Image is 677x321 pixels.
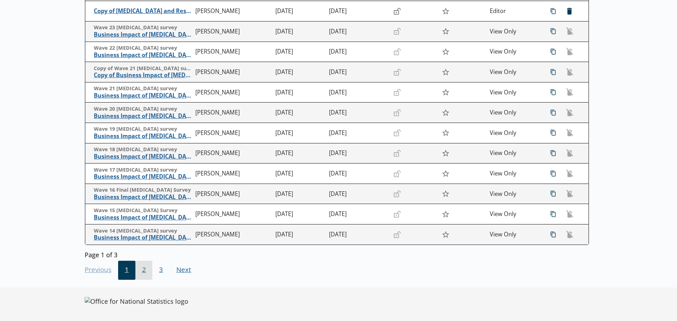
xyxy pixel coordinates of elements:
td: [PERSON_NAME] [193,123,273,143]
button: Next [170,261,198,280]
td: [DATE] [273,21,326,42]
span: Business Impact of [MEDICAL_DATA] ([MEDICAL_DATA]) Survey [94,153,192,160]
td: [DATE] [273,103,326,123]
div: Page 1 of 3 [85,248,589,259]
span: Business Impact of [MEDICAL_DATA] ([MEDICAL_DATA]) Survey [94,173,192,180]
td: View Only [487,204,541,224]
span: Wave 23 [MEDICAL_DATA] survey [94,24,192,31]
span: Wave 16 Final [MEDICAL_DATA] Survey [94,187,192,193]
span: Business Impact of [MEDICAL_DATA] ([MEDICAL_DATA]) Survey [94,234,192,241]
td: [DATE] [273,1,326,21]
button: Star [438,45,453,58]
td: [DATE] [326,204,385,224]
span: Business Impact of [MEDICAL_DATA] ([MEDICAL_DATA]) Survey [94,112,192,120]
td: [DATE] [273,123,326,143]
td: View Only [487,42,541,62]
button: Star [438,106,453,119]
button: 1 [118,261,135,280]
td: [DATE] [326,184,385,204]
button: Star [438,228,453,241]
span: Business Impact of [MEDICAL_DATA] ([MEDICAL_DATA]) Survey [94,132,192,140]
td: [DATE] [326,21,385,42]
td: [DATE] [326,62,385,82]
span: Copy of [MEDICAL_DATA] and Respiratory Infections Survey [94,7,192,15]
span: Wave 14 [MEDICAL_DATA] survey [94,228,192,234]
td: [PERSON_NAME] [193,184,273,204]
td: View Only [487,184,541,204]
td: View Only [487,224,541,245]
button: Star [438,147,453,160]
span: Business Impact of [MEDICAL_DATA] ([MEDICAL_DATA]) Survey [94,193,192,201]
td: [DATE] [326,123,385,143]
button: Star [438,187,453,200]
span: Business Impact of [MEDICAL_DATA] ([MEDICAL_DATA]) Survey [94,31,192,38]
td: [DATE] [273,204,326,224]
button: Star [438,5,453,18]
td: [PERSON_NAME] [193,143,273,163]
span: Wave 22 [MEDICAL_DATA] survey [94,45,192,51]
td: [PERSON_NAME] [193,204,273,224]
button: Star [438,167,453,180]
td: [DATE] [326,103,385,123]
td: View Only [487,82,541,103]
span: Wave 17 [MEDICAL_DATA] survey [94,167,192,173]
button: Star [438,65,453,79]
span: Wave 20 [MEDICAL_DATA] survey [94,106,192,112]
td: View Only [487,62,541,82]
td: [DATE] [326,1,385,21]
td: [PERSON_NAME] [193,163,273,184]
td: [DATE] [273,82,326,103]
span: Business Impact of [MEDICAL_DATA] ([MEDICAL_DATA]) Survey [94,51,192,59]
td: [PERSON_NAME] [193,103,273,123]
span: Copy of Business Impact of [MEDICAL_DATA] ([MEDICAL_DATA]) Survey [94,72,192,79]
td: [DATE] [326,163,385,184]
td: [PERSON_NAME] [193,42,273,62]
td: [DATE] [273,163,326,184]
button: Star [438,126,453,140]
span: Copy of Wave 21 [MEDICAL_DATA] survey [94,65,192,72]
td: [DATE] [273,62,326,82]
td: [DATE] [326,42,385,62]
td: View Only [487,143,541,163]
img: Office for National Statistics logo [85,297,188,305]
td: View Only [487,123,541,143]
button: Star [438,86,453,99]
button: Lock [390,5,404,17]
td: View Only [487,21,541,42]
button: Star [438,208,453,221]
td: [PERSON_NAME] [193,21,273,42]
button: Star [438,25,453,38]
span: Business Impact of [MEDICAL_DATA] ([MEDICAL_DATA]) Survey [94,92,192,99]
span: Business Impact of [MEDICAL_DATA] ([MEDICAL_DATA]) Survey [94,214,192,221]
td: [DATE] [273,143,326,163]
td: [DATE] [326,224,385,245]
td: View Only [487,163,541,184]
td: [PERSON_NAME] [193,62,273,82]
td: [PERSON_NAME] [193,82,273,103]
span: Wave 19 [MEDICAL_DATA] survey [94,126,192,132]
button: 2 [135,261,153,280]
td: [DATE] [273,224,326,245]
td: [DATE] [273,184,326,204]
span: Wave 21 [MEDICAL_DATA] survey [94,85,192,92]
span: Wave 18 [MEDICAL_DATA] survey [94,146,192,153]
td: [PERSON_NAME] [193,1,273,21]
td: [DATE] [326,82,385,103]
td: [DATE] [326,143,385,163]
td: [DATE] [273,42,326,62]
button: 3 [152,261,170,280]
td: View Only [487,103,541,123]
td: [PERSON_NAME] [193,224,273,245]
span: Wave 15 [MEDICAL_DATA] Survey [94,207,192,214]
td: Editor [487,1,541,21]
